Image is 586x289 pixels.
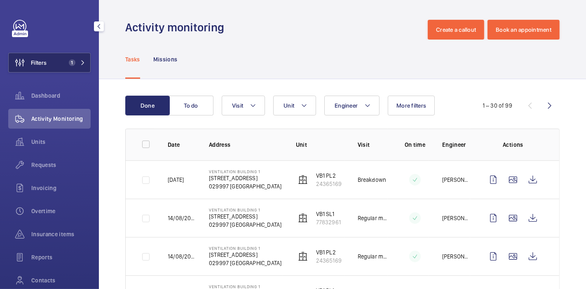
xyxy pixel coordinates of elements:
p: [PERSON_NAME] [442,176,470,184]
button: Create a callout [428,20,484,40]
p: Breakdown [358,176,387,184]
span: Reports [31,253,91,261]
span: 1 [69,59,75,66]
p: Missions [153,55,178,63]
span: Contacts [31,276,91,284]
span: Visit [232,102,243,109]
span: Requests [31,161,91,169]
p: 24365169 [316,256,342,265]
img: elevator.svg [298,251,308,261]
img: elevator.svg [298,213,308,223]
p: On time [401,141,429,149]
button: Filters1 [8,53,91,73]
p: VB1 SL1 [316,210,341,218]
p: [STREET_ADDRESS] [209,212,281,221]
span: More filters [396,102,426,109]
span: Insurance items [31,230,91,238]
p: [STREET_ADDRESS] [209,174,281,182]
span: Units [31,138,91,146]
p: Ventilation Building 1 [209,284,281,289]
p: Tasks [125,55,140,63]
p: Engineer [442,141,470,149]
button: Visit [222,96,265,115]
p: Visit [358,141,388,149]
p: Actions [483,141,543,149]
span: Invoicing [31,184,91,192]
p: [DATE] [168,176,184,184]
p: 029997 [GEOGRAPHIC_DATA] [209,182,281,190]
p: Ventilation Building 1 [209,169,281,174]
p: [PERSON_NAME] [442,214,470,222]
img: elevator.svg [298,175,308,185]
p: Ventilation Building 1 [209,246,281,251]
button: To do [169,96,213,115]
p: [PERSON_NAME] [442,252,470,261]
p: Address [209,141,283,149]
p: 029997 [GEOGRAPHIC_DATA] [209,221,281,229]
h1: Activity monitoring [125,20,229,35]
p: 029997 [GEOGRAPHIC_DATA] [209,259,281,267]
p: Ventilation Building 1 [209,207,281,212]
p: VB1 PL2 [316,248,342,256]
button: Done [125,96,170,115]
button: More filters [388,96,435,115]
p: [STREET_ADDRESS] [209,251,281,259]
p: 14/08/2025 [168,214,196,222]
span: Dashboard [31,92,91,100]
div: 1 – 30 of 99 [483,101,512,110]
p: Date [168,141,196,149]
p: Regular maintenance [358,214,388,222]
span: Filters [31,59,47,67]
span: Unit [284,102,294,109]
button: Unit [273,96,316,115]
p: 24365169 [316,180,342,188]
p: Unit [296,141,345,149]
span: Engineer [335,102,358,109]
p: Regular maintenance [358,252,388,261]
button: Book an appointment [488,20,560,40]
button: Engineer [324,96,380,115]
p: 14/08/2025 [168,252,196,261]
span: Overtime [31,207,91,215]
p: 77832961 [316,218,341,226]
span: Activity Monitoring [31,115,91,123]
p: VB1 PL2 [316,172,342,180]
